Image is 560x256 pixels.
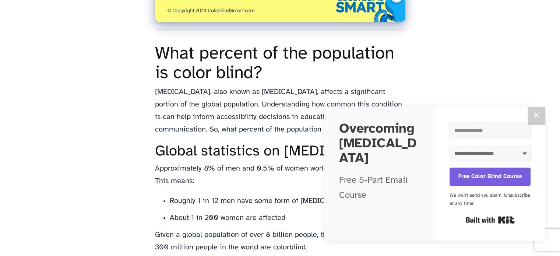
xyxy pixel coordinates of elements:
p: [MEDICAL_DATA], also known as [MEDICAL_DATA], affects a significant portion of the global populat... [155,86,405,136]
h2: Overcoming [MEDICAL_DATA] [339,122,420,166]
p: Approximately 8% of men and 0.5% of women worldwide are color blind. This means: [155,162,405,187]
a: Built with Kit [466,213,515,227]
h2: Global statistics on [MEDICAL_DATA] [155,143,405,159]
button: Close [528,107,545,125]
input: Email Address [450,122,531,139]
button: Free Color Blind Course [450,168,531,186]
h1: What percent of the population is color blind? [155,44,405,83]
div: We won't send you spam. Unsubscribe at any time. [450,192,531,208]
li: Roughly 1 in 12 men have some form of [MEDICAL_DATA] [170,195,405,207]
p: Given a global population of over 8 billion people, this suggests that over 300 million people in... [155,229,405,254]
p: Free 5-Part Email Course [339,173,420,203]
li: About 1 in 200 women are affected [170,212,405,224]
